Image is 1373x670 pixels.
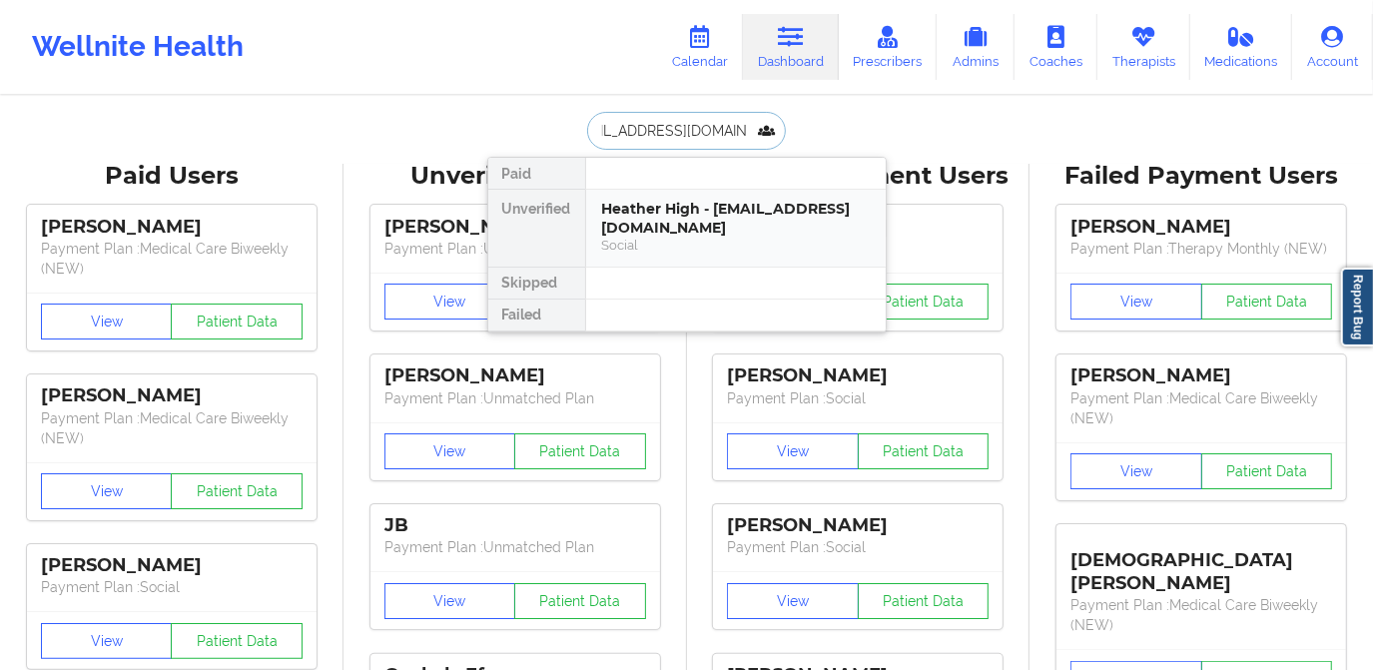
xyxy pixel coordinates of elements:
[1292,14,1373,80] a: Account
[1070,364,1332,387] div: [PERSON_NAME]
[384,514,646,537] div: JB
[743,14,839,80] a: Dashboard
[657,14,743,80] a: Calendar
[514,433,646,469] button: Patient Data
[384,537,646,557] p: Payment Plan : Unmatched Plan
[858,433,990,469] button: Patient Data
[171,623,303,659] button: Patient Data
[171,304,303,339] button: Patient Data
[384,583,516,619] button: View
[839,14,938,80] a: Prescribers
[727,583,859,619] button: View
[1070,595,1332,635] p: Payment Plan : Medical Care Biweekly (NEW)
[727,433,859,469] button: View
[14,161,330,192] div: Paid Users
[858,284,990,320] button: Patient Data
[1070,216,1332,239] div: [PERSON_NAME]
[384,364,646,387] div: [PERSON_NAME]
[488,268,585,300] div: Skipped
[602,200,870,237] div: Heather High - [EMAIL_ADDRESS][DOMAIN_NAME]
[41,623,173,659] button: View
[1070,388,1332,428] p: Payment Plan : Medical Care Biweekly (NEW)
[858,583,990,619] button: Patient Data
[1043,161,1359,192] div: Failed Payment Users
[727,537,989,557] p: Payment Plan : Social
[357,161,673,192] div: Unverified Users
[937,14,1015,80] a: Admins
[41,239,303,279] p: Payment Plan : Medical Care Biweekly (NEW)
[514,583,646,619] button: Patient Data
[41,473,173,509] button: View
[1015,14,1097,80] a: Coaches
[1201,453,1333,489] button: Patient Data
[384,433,516,469] button: View
[1070,239,1332,259] p: Payment Plan : Therapy Monthly (NEW)
[602,237,870,254] div: Social
[41,216,303,239] div: [PERSON_NAME]
[41,577,303,597] p: Payment Plan : Social
[1070,534,1332,595] div: [DEMOGRAPHIC_DATA][PERSON_NAME]
[488,158,585,190] div: Paid
[384,284,516,320] button: View
[1070,453,1202,489] button: View
[41,554,303,577] div: [PERSON_NAME]
[171,473,303,509] button: Patient Data
[41,408,303,448] p: Payment Plan : Medical Care Biweekly (NEW)
[488,190,585,268] div: Unverified
[727,388,989,408] p: Payment Plan : Social
[384,388,646,408] p: Payment Plan : Unmatched Plan
[41,384,303,407] div: [PERSON_NAME]
[41,304,173,339] button: View
[1097,14,1190,80] a: Therapists
[727,514,989,537] div: [PERSON_NAME]
[1341,268,1373,346] a: Report Bug
[727,364,989,387] div: [PERSON_NAME]
[1070,284,1202,320] button: View
[384,216,646,239] div: [PERSON_NAME]
[384,239,646,259] p: Payment Plan : Unmatched Plan
[1190,14,1293,80] a: Medications
[488,300,585,332] div: Failed
[1201,284,1333,320] button: Patient Data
